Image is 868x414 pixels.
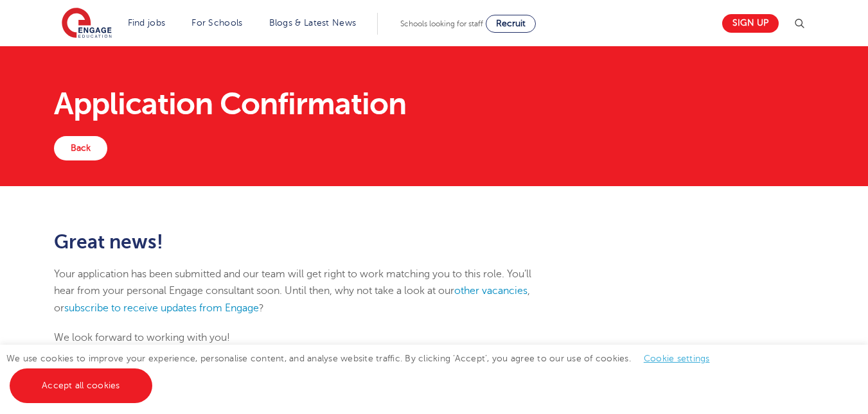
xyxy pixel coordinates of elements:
p: We look forward to working with you! [54,329,554,346]
p: Your application has been submitted and our team will get right to work matching you to this role... [54,266,554,316]
a: other vacancies [454,285,527,297]
a: Back [54,136,107,160]
h2: Great news! [54,231,554,253]
img: Engage Education [62,8,112,40]
h1: Application Confirmation [54,89,814,119]
a: Recruit [486,15,536,33]
a: Blogs & Latest News [269,18,357,28]
a: Cookie settings [644,354,710,363]
span: Recruit [496,19,526,28]
a: subscribe to receive updates from Engage [64,302,259,314]
a: Sign up [722,14,779,33]
a: For Schools [191,18,242,28]
span: We use cookies to improve your experience, personalise content, and analyse website traffic. By c... [6,354,723,390]
a: Accept all cookies [10,368,152,403]
a: Find jobs [128,18,166,28]
span: Schools looking for staff [400,19,483,28]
